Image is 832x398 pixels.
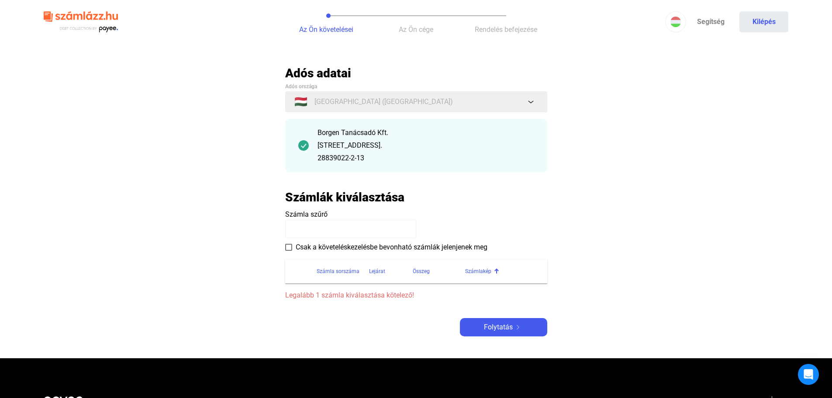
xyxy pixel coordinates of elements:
[294,97,307,107] span: 🇭🇺
[285,91,547,112] button: 🇭🇺[GEOGRAPHIC_DATA] ([GEOGRAPHIC_DATA])
[460,318,547,336] button: Folytatásarrow-right-white
[44,8,118,36] img: szamlazzhu-logo
[798,364,819,385] div: Open Intercom Messenger
[665,11,686,32] button: HU
[670,17,681,27] img: HU
[299,25,353,34] span: Az Ön követelései
[298,140,309,151] img: checkmark-darker-green-circle
[513,325,523,329] img: arrow-right-white
[285,290,547,301] span: Legalább 1 számla kiválasztása kötelező!
[285,210,328,218] span: Számla szűrő
[318,140,534,151] div: [STREET_ADDRESS].
[318,153,534,163] div: 28839022-2-13
[399,25,433,34] span: Az Ön cége
[317,266,359,277] div: Számla sorszáma
[285,190,404,205] h2: Számlák kiválasztása
[369,266,413,277] div: Lejárat
[314,97,453,107] span: [GEOGRAPHIC_DATA] ([GEOGRAPHIC_DATA])
[413,266,465,277] div: Összeg
[296,242,487,253] span: Csak a követeléskezelésbe bevonható számlák jelenjenek meg
[285,66,547,81] h2: Adós adatai
[317,266,369,277] div: Számla sorszáma
[285,83,317,90] span: Adós országa
[465,266,537,277] div: Számlakép
[484,322,513,332] span: Folytatás
[369,266,385,277] div: Lejárat
[318,128,534,138] div: Borgen Tanácsadó Kft.
[465,266,491,277] div: Számlakép
[686,11,735,32] a: Segítség
[413,266,430,277] div: Összeg
[739,11,788,32] button: Kilépés
[475,25,537,34] span: Rendelés befejezése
